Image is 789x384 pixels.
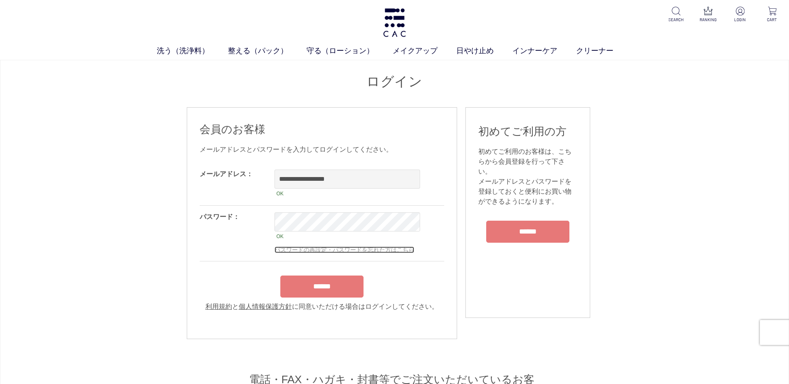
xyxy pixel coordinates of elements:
[307,45,393,57] a: 守る（ローション）
[393,45,456,57] a: メイクアップ
[275,189,420,199] div: OK
[730,7,750,23] a: LOGIN
[200,145,444,155] div: メールアドレスとパスワードを入力してログインしてください。
[239,303,292,310] a: 個人情報保護方針
[456,45,512,57] a: 日やけ止め
[275,246,414,253] a: パスワードの再設定・パスワードを忘れた方はこちら
[762,17,782,23] p: CART
[666,7,686,23] a: SEARCH
[205,303,232,310] a: 利用規約
[762,7,782,23] a: CART
[730,17,750,23] p: LOGIN
[382,8,407,37] img: logo
[200,170,253,177] label: メールアドレス：
[512,45,576,57] a: インナーケア
[478,125,566,138] span: 初めてご利用の方
[200,213,240,220] label: パスワード：
[698,7,718,23] a: RANKING
[187,73,603,91] h1: ログイン
[478,147,577,207] div: 初めてご利用のお客様は、こちらから会員登録を行って下さい。 メールアドレスとパスワードを登録しておくと便利にお買い物ができるようになります。
[698,17,718,23] p: RANKING
[576,45,632,57] a: クリーナー
[666,17,686,23] p: SEARCH
[228,45,307,57] a: 整える（パック）
[200,302,444,312] div: と に同意いただける場合はログインしてください。
[200,123,265,135] span: 会員のお客様
[275,231,420,241] div: OK
[157,45,228,57] a: 洗う（洗浄料）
